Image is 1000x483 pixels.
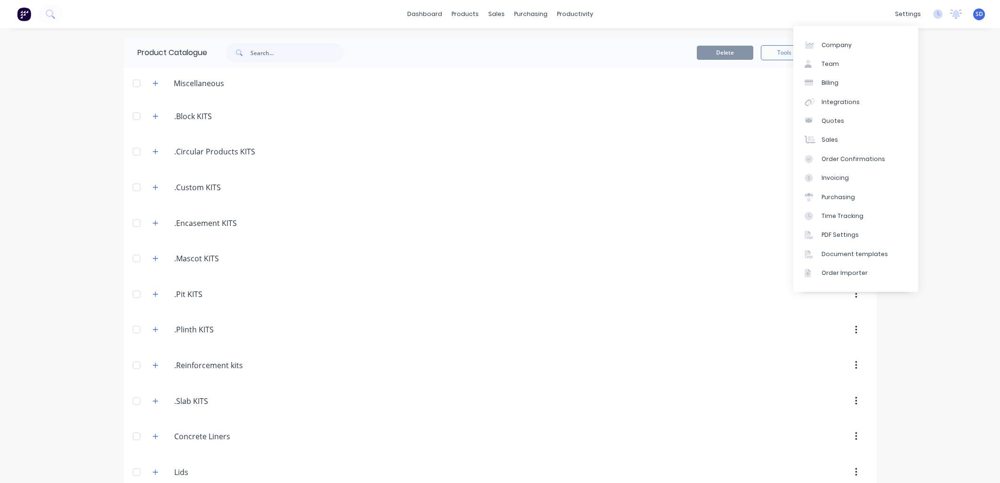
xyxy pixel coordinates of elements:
[174,289,286,300] input: Enter category name
[509,7,552,21] div: purchasing
[123,38,207,68] div: Product Catalogue
[174,146,286,157] input: Enter category name
[793,150,918,169] a: Order Confirmations
[403,7,447,21] a: dashboard
[793,73,918,92] a: Billing
[174,324,286,335] input: Enter category name
[793,207,918,225] a: Time Tracking
[697,46,753,60] button: Delete
[822,41,852,49] div: Company
[822,79,839,87] div: Billing
[976,10,983,18] span: SD
[174,182,286,193] input: Enter category name
[174,253,286,264] input: Enter category name
[447,7,484,21] div: products
[174,360,286,371] input: Enter category name
[484,7,509,21] div: sales
[250,43,344,62] input: Search...
[793,264,918,282] a: Order Importer
[822,250,888,258] div: Document templates
[793,112,918,130] a: Quotes
[761,45,808,60] button: Tools
[822,60,839,68] div: Team
[174,467,286,478] input: Enter category name
[793,245,918,264] a: Document templates
[822,212,863,220] div: Time Tracking
[793,169,918,187] a: Invoicing
[822,117,844,125] div: Quotes
[174,217,286,229] input: Enter category name
[174,431,286,442] input: Enter category name
[822,155,885,163] div: Order Confirmations
[793,35,918,54] a: Company
[174,111,286,122] input: Enter category name
[822,269,868,277] div: Order Importer
[822,193,855,201] div: Purchasing
[166,78,232,89] div: Miscellaneous
[17,7,31,21] img: Factory
[822,98,860,106] div: Integrations
[793,93,918,112] a: Integrations
[793,187,918,206] a: Purchasing
[793,225,918,244] a: PDF Settings
[822,231,859,239] div: PDF Settings
[890,7,926,21] div: settings
[174,395,286,407] input: Enter category name
[793,55,918,73] a: Team
[552,7,598,21] div: productivity
[793,130,918,149] a: Sales
[822,174,849,182] div: Invoicing
[822,136,838,144] div: Sales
